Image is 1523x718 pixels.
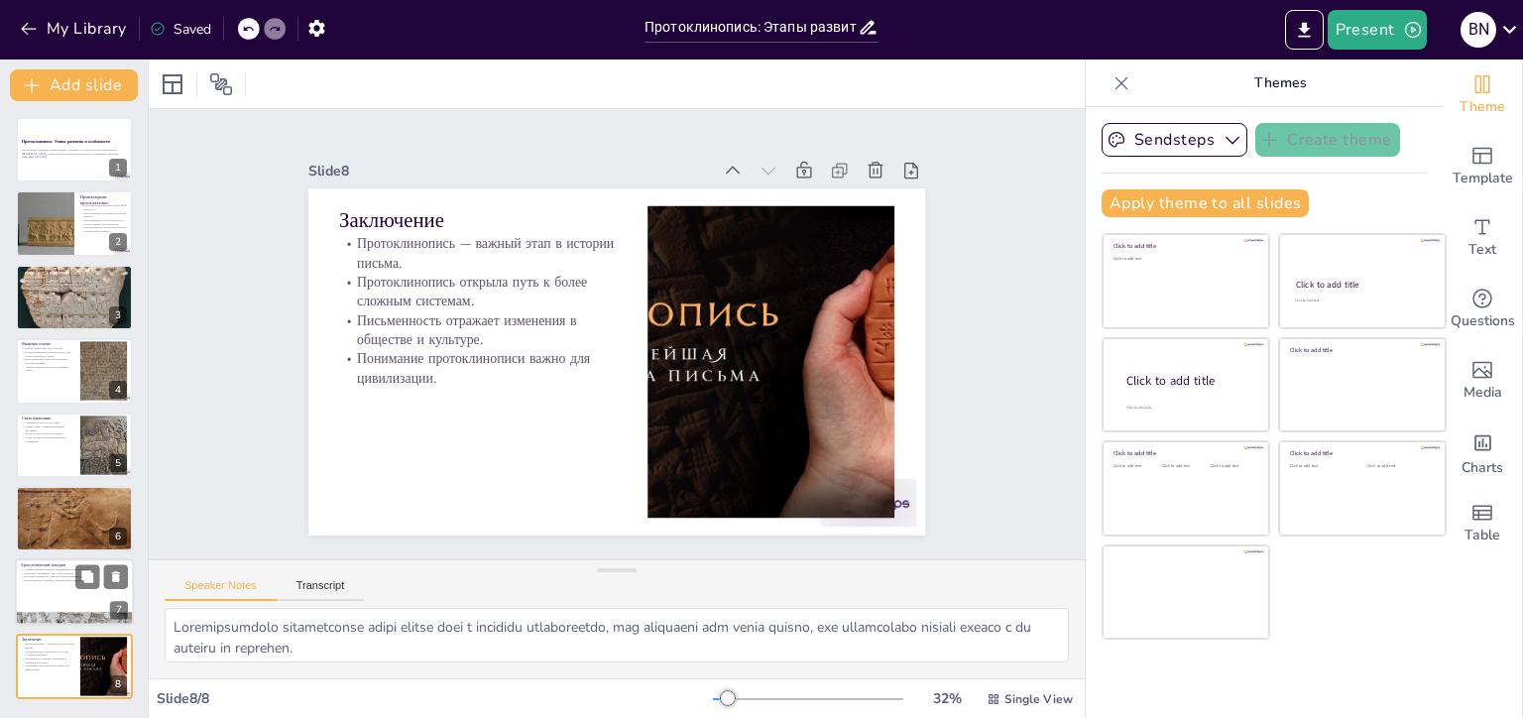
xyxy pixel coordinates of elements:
[1113,242,1255,250] div: Click to add title
[22,277,127,281] p: Знаки изменялись и сливались.
[1102,189,1309,217] button: Apply theme to all slides
[16,190,133,256] div: 2
[165,608,1069,662] textarea: Loremipsumdolo sitametconse adipi elitse doei t incididu utlaboreetdo, mag aliquaeni adm venia qu...
[22,416,74,421] p: Стиль написания
[1461,10,1496,50] button: B N
[1443,417,1522,488] div: Add charts and graphs
[21,567,128,571] p: Археологические находки подтверждают использование.
[10,69,138,101] button: Add slide
[1453,168,1513,189] span: Template
[22,139,110,144] strong: Протоклинопись: Этапы развития и особенности
[16,338,133,404] div: 4
[342,254,622,349] p: Письменность отражает изменения в обществе и культуре.
[22,663,74,670] p: Понимание протоклинописи важно для цивилизации.
[22,489,127,495] p: Применение протоклинописи
[16,265,133,330] div: 3
[347,101,745,203] div: Slide 8
[22,498,127,502] p: Записи о товарах и ресурсах.
[1295,299,1427,303] div: Click to add text
[109,233,127,251] div: 2
[1126,405,1251,410] div: Click to add body
[1290,346,1432,354] div: Click to add title
[16,117,133,182] div: 1
[22,502,127,506] p: Протоклинопись стала инструментом для управления.
[80,203,127,210] p: Протоклинопись возникла около 3300 года до н. э.
[1004,691,1073,707] span: Single View
[15,13,135,45] button: My Library
[1451,310,1515,332] span: Questions
[75,565,99,589] button: Duplicate Slide
[22,268,127,274] p: Развитие системы письма
[1113,464,1158,469] div: Click to add text
[21,579,128,583] p: Протоклинопись повлияла на дальнейшее развитие.
[22,358,74,365] p: Протоклинопись может быть связана с другими языками.
[350,216,630,311] p: Протоклинопись открыла путь к более сложным системам.
[80,210,127,217] p: Протоклинопись основана на системе жетонов.
[22,650,74,657] p: Протоклинопись открыла путь к более сложным системам.
[22,506,127,510] p: Значение протоклинописи в историческом контексте.
[157,68,188,100] div: Layout
[16,413,133,478] div: 5
[104,565,128,589] button: Delete Slide
[80,194,127,205] p: Происхождение протоклинописи
[1211,464,1255,469] div: Click to add text
[1461,12,1496,48] div: B N
[22,642,74,649] p: Протоклинопись — важный этап в истории письма.
[1443,274,1522,345] div: Get real-time input from your audience
[110,602,128,620] div: 7
[80,218,127,225] p: Протоклинопись стала основой для более сложных систем письма.
[150,20,211,39] div: Saved
[1162,464,1207,469] div: Click to add text
[1290,464,1352,469] div: Click to add text
[16,486,133,551] div: 6
[109,381,127,399] div: 4
[1137,60,1423,107] p: Themes
[1102,123,1247,157] button: Sendsteps
[1468,239,1496,261] span: Text
[209,72,233,96] span: Position
[22,657,74,663] p: Письменность отражает изменения в обществе и культуре.
[1367,464,1430,469] div: Click to add text
[15,559,134,627] div: 7
[277,579,365,601] button: Transcript
[109,675,127,693] div: 8
[644,13,858,42] input: Insert title
[22,149,127,156] p: Презентация охватывает происхождение, развитие и особенности протоклинописи в [GEOGRAPHIC_DATA], ...
[22,431,74,435] p: Поздний стиль более абстрактен.
[109,454,127,472] div: 5
[1464,382,1502,404] span: Media
[22,495,127,499] p: Протоклинопись использовалась для учета.
[22,273,127,277] p: Протоклинопись эволюционировала со временем.
[1328,10,1427,50] button: Present
[1113,257,1255,262] div: Click to add text
[157,689,713,708] div: Slide 8 / 8
[1464,525,1500,546] span: Table
[1126,372,1253,389] div: Click to add title
[22,435,74,442] p: Стиль письма отражает изменения в восприятии.
[358,179,638,274] p: Протоклинопись — важный этап в истории письма.
[22,351,74,358] p: Поздняя клинопись использовалась для записи шумерского языка.
[1255,123,1400,157] button: Create theme
[1285,10,1324,50] button: Export to PowerPoint
[22,424,74,431] p: Ранний стиль с натуралистичными фигурами.
[165,579,277,601] button: Speaker Notes
[80,225,127,232] p: Протоклинопись была важным шагом в письменной культуре.
[21,571,128,575] p: Таблички и артефакты дают представление.
[22,365,74,372] p: Ученые продолжают изучать языковую основу.
[1443,60,1522,131] div: Change the overall theme
[1460,96,1505,118] span: Theme
[22,637,74,643] p: Заключение
[1443,345,1522,417] div: Add images, graphics, shapes or video
[1462,457,1503,479] span: Charts
[21,575,128,579] p: Изучение артефактов помогает понять развитие письма.
[22,341,74,347] p: Языковая основа
[21,562,128,568] p: Археологические находки
[22,281,127,285] p: Протоклинопись привела к формированию ранней клинописи.
[1443,202,1522,274] div: Add text boxes
[1113,449,1255,457] div: Click to add title
[22,347,74,351] p: Неясно, какой язык был основой.
[334,292,614,387] p: Понимание протоклинописи важно для цивилизации.
[109,306,127,324] div: 3
[1443,131,1522,202] div: Add ready made slides
[22,284,127,288] p: Стиль письма становился более абстрактным.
